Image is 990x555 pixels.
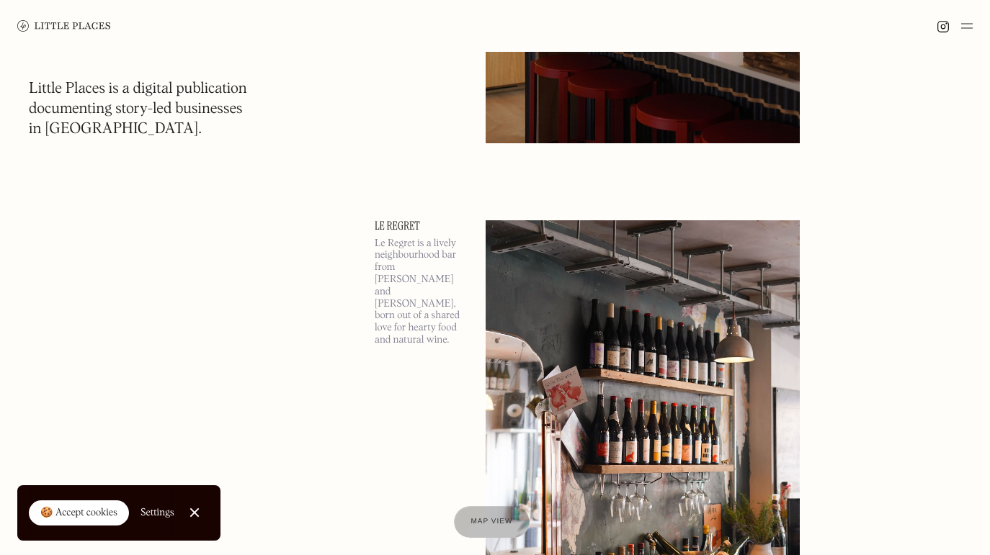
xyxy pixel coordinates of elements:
[454,506,530,538] a: Map view
[29,79,247,140] h1: Little Places is a digital publication documenting story-led businesses in [GEOGRAPHIC_DATA].
[180,498,209,527] a: Close Cookie Popup
[471,518,513,525] span: Map view
[375,220,468,232] a: Le Regret
[375,238,468,346] p: Le Regret is a lively neighbourhood bar from [PERSON_NAME] and [PERSON_NAME], born out of a share...
[141,497,174,529] a: Settings
[141,507,174,518] div: Settings
[29,500,129,526] a: 🍪 Accept cookies
[40,506,117,520] div: 🍪 Accept cookies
